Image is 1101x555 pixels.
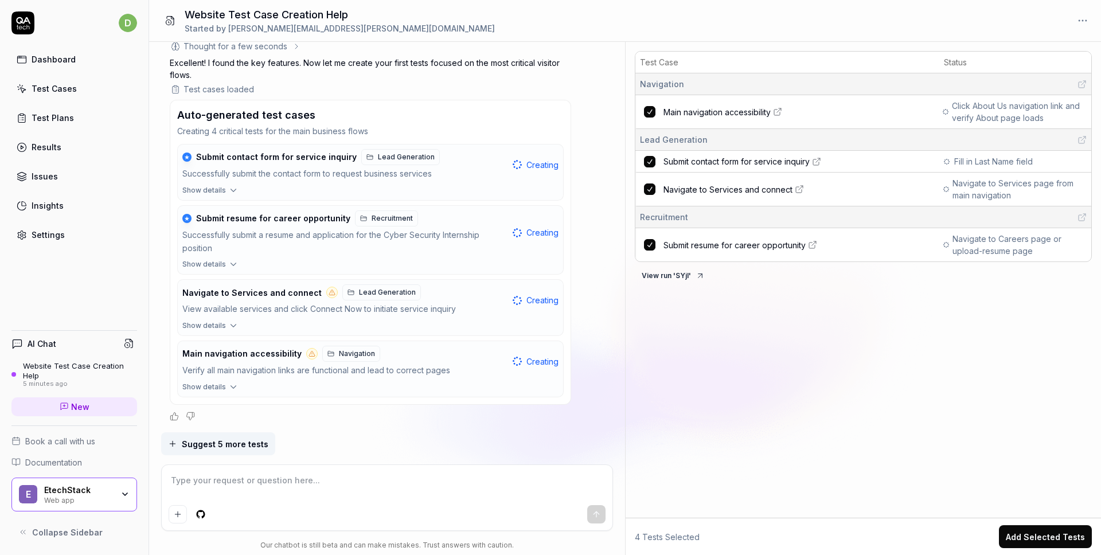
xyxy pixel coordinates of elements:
[185,7,495,22] h1: Website Test Case Creation Help
[169,505,187,523] button: Add attachment
[342,284,421,300] a: Lead Generation
[178,321,563,335] button: Show details
[359,287,416,298] span: Lead Generation
[32,112,74,124] div: Test Plans
[23,380,137,388] div: 5 minutes ago
[999,525,1092,548] button: Add Selected Tests
[182,364,508,377] div: Verify all main navigation links are functional and lead to correct pages
[32,141,61,153] div: Results
[11,521,137,544] button: Collapse Sidebar
[71,401,89,413] span: New
[32,200,64,212] div: Insights
[663,183,792,196] span: Navigate to Services and connect
[182,349,302,359] span: Main navigation accessibility
[182,185,226,196] span: Show details
[663,106,937,118] a: Main navigation accessibility
[182,303,508,316] div: View available services and click Connect Now to initiate service inquiry
[361,149,440,165] a: Lead Generation
[25,456,82,468] span: Documentation
[161,540,614,550] div: Our chatbot is still beta and can make mistakes. Trust answers with caution.
[663,239,937,251] a: Submit resume for career opportunity
[119,14,137,32] span: d
[939,52,1091,73] th: Status
[372,213,413,224] span: Recruitment
[177,107,315,123] h3: Auto-generated test cases
[640,211,688,223] span: Recruitment
[183,40,287,52] div: Thought for a few seconds
[663,183,937,196] a: Navigate to Services and connect
[11,435,137,447] a: Book a call with us
[196,152,357,162] span: Submit contact form for service inquiry
[663,106,771,118] span: Main navigation accessibility
[11,77,137,100] a: Test Cases
[19,485,37,503] span: E
[177,125,564,137] p: Creating 4 critical tests for the main business flows
[339,349,375,359] span: Navigation
[44,495,113,504] div: Web app
[182,321,226,331] span: Show details
[32,53,76,65] div: Dashboard
[11,48,137,71] a: Dashboard
[11,107,137,129] a: Test Plans
[11,361,137,388] a: Website Test Case Creation Help5 minutes ago
[170,412,179,421] button: Positive feedback
[182,229,508,255] div: Successfully submit a resume and application for the Cyber Security Internship position
[178,185,563,200] button: Show details
[178,341,563,382] button: Main navigation accessibilityNavigationVerify all main navigation links are functional and lead t...
[526,159,559,171] span: Creating
[526,294,559,306] span: Creating
[663,155,937,167] a: Submit contact form for service inquiry
[196,213,350,224] span: Submit resume for career opportunity
[119,11,137,34] button: d
[28,338,56,350] h4: AI Chat
[170,57,571,81] p: Excellent! I found the key features. Now let me create your first tests focused on the most criti...
[663,155,810,167] span: Submit contact form for service inquiry
[178,206,563,260] button: ★Submit resume for career opportunityRecruitmentSuccessfully submit a resume and application for ...
[11,397,137,416] a: New
[11,136,137,158] a: Results
[640,134,708,146] span: Lead Generation
[183,83,254,95] div: Test cases loaded
[322,346,380,362] a: Navigation
[635,267,712,285] button: View run 'SYjI'
[526,226,559,239] span: Creating
[178,280,563,321] button: Navigate to Services and connectLead GenerationView available services and click Connect Now to i...
[952,233,1087,257] span: Navigate to Careers page or upload-resume page
[635,531,700,543] span: 4 Tests Selected
[182,382,226,392] span: Show details
[161,432,275,455] button: Suggest 5 more tests
[32,83,77,95] div: Test Cases
[228,24,495,33] span: [PERSON_NAME][EMAIL_ADDRESS][PERSON_NAME][DOMAIN_NAME]
[44,485,113,495] div: EtechStack
[355,210,418,226] a: Recruitment
[32,229,65,241] div: Settings
[952,100,1087,124] span: Click About Us navigation link and verify About page loads
[182,214,192,223] div: ★
[11,224,137,246] a: Settings
[526,355,559,368] span: Creating
[32,170,58,182] div: Issues
[32,526,103,538] span: Collapse Sidebar
[11,165,137,187] a: Issues
[186,412,195,421] button: Negative feedback
[182,167,508,181] div: Successfully submit the contact form to request business services
[178,144,563,185] button: ★Submit contact form for service inquiryLead GenerationSuccessfully submit the contact form to re...
[178,382,563,397] button: Show details
[182,153,192,162] div: ★
[182,288,322,298] span: Navigate to Services and connect
[11,478,137,512] button: EEtechStackWeb app
[178,259,563,274] button: Show details
[378,152,435,162] span: Lead Generation
[182,438,268,450] span: Suggest 5 more tests
[185,22,495,34] div: Started by
[952,177,1087,201] span: Navigate to Services page from main navigation
[11,456,137,468] a: Documentation
[635,52,939,73] th: Test Case
[182,259,226,269] span: Show details
[635,269,712,280] a: View run 'SYjI'
[25,435,95,447] span: Book a call with us
[640,78,684,90] span: Navigation
[23,361,137,380] div: Website Test Case Creation Help
[11,194,137,217] a: Insights
[954,155,1033,167] span: Fill in Last Name field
